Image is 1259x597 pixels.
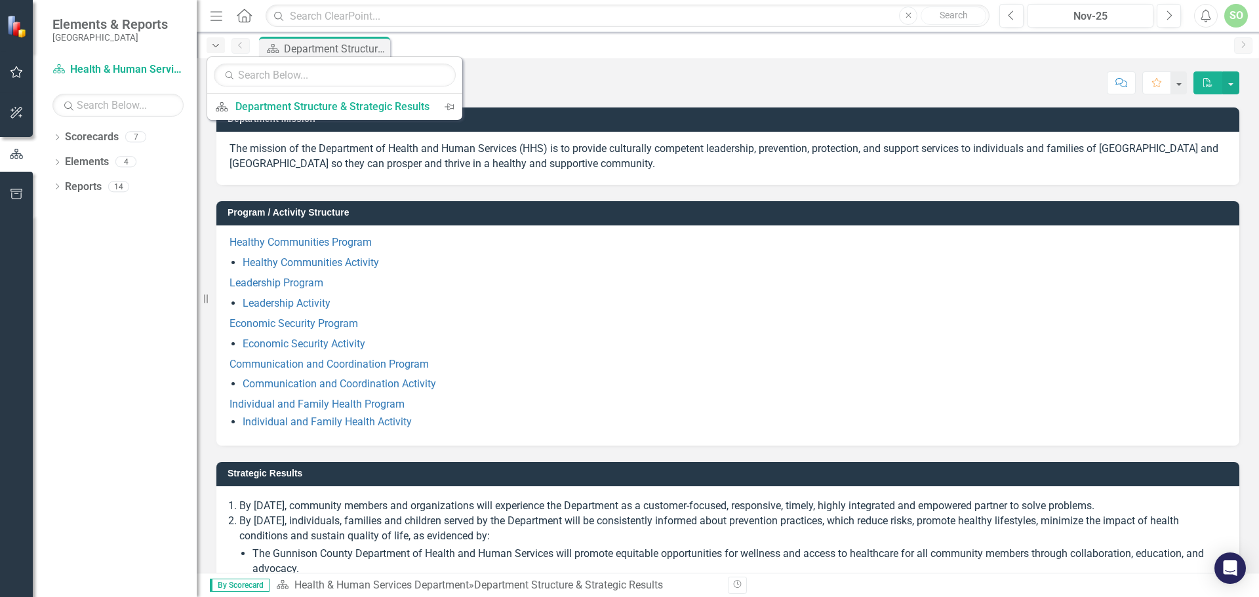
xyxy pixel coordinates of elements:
[210,579,270,592] span: By Scorecard
[1224,4,1248,28] button: SO
[243,297,330,309] a: Leadership Activity
[276,578,718,593] div: »
[52,32,168,43] small: [GEOGRAPHIC_DATA]
[228,114,1233,124] h3: Department Mission
[474,579,663,591] div: Department Structure & Strategic Results
[921,7,986,25] button: Search
[228,469,1233,478] h3: Strategic Results
[243,256,379,269] a: Healthy Communities Activity
[239,514,1226,576] li: By [DATE], individuals, families and children served by the Department will be consistently infor...
[266,5,989,28] input: Search ClearPoint...
[7,14,30,37] img: ClearPoint Strategy
[52,16,168,32] span: Elements & Reports
[230,398,405,410] a: Individual and Family Health Program
[207,94,436,119] a: Department Structure & Strategic Results
[65,180,102,195] a: Reports
[52,62,184,77] a: Health & Human Services Department
[1214,552,1246,584] div: Open Intercom Messenger
[294,579,469,591] a: Health & Human Services Department
[228,208,1233,218] h3: Program / Activity Structure
[940,10,968,20] span: Search
[1032,9,1149,24] div: Nov-25
[108,181,129,192] div: 14
[125,132,146,143] div: 7
[52,94,184,117] input: Search Below...
[230,277,323,289] a: Leadership Program
[239,499,1226,514] li: By [DATE], community members and organizations will experience the Department as a customer-focus...
[1028,4,1153,28] button: Nov-25
[235,98,430,115] div: Department Structure & Strategic Results
[252,547,1226,577] li: The Gunnison County Department of Health and Human Services will promote equitable opportunities ...
[243,415,412,428] a: Individual and Family Health Activity
[214,64,456,87] input: Search Below...
[230,358,429,370] a: Communication and Coordination Program
[230,142,1226,172] p: The mission of the Department of Health and Human Services (HHS) is to provide culturally compete...
[230,236,372,248] a: Healthy Communities Program
[115,157,136,168] div: 4
[243,337,365,350] a: Economic Security Activity
[65,130,119,145] a: Scorecards
[243,377,436,390] a: Communication and Coordination Activity
[284,41,387,57] div: Department Structure & Strategic Results
[230,317,358,330] a: Economic Security Program
[65,155,109,170] a: Elements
